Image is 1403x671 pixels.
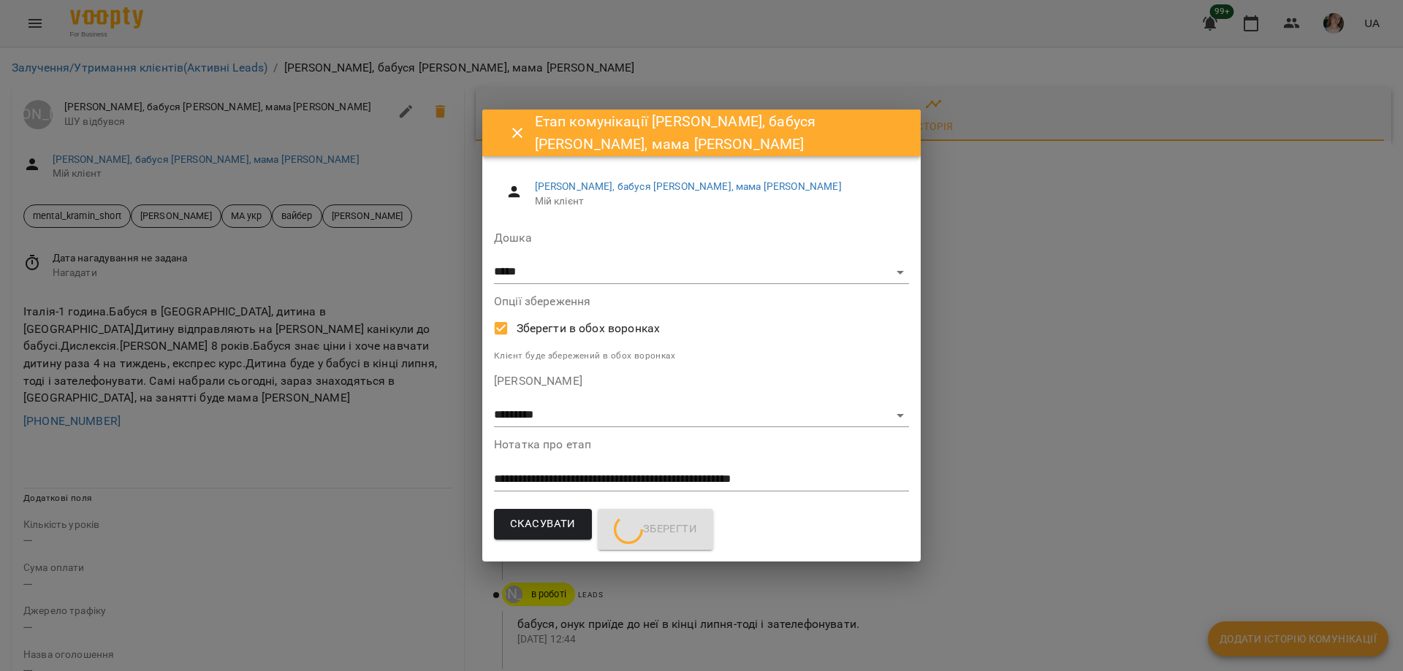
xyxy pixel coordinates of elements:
[494,439,909,450] label: Нотатка про етап
[494,296,909,307] label: Опції збереження
[494,232,909,244] label: Дошка
[535,194,897,209] span: Мій клієнт
[510,515,576,534] span: Скасувати
[494,509,592,540] button: Скасувати
[500,115,535,150] button: Close
[494,375,909,387] label: [PERSON_NAME]
[494,349,909,364] p: Клієнт буде збережений в обох воронках
[517,320,661,337] span: Зберегти в обох воронках
[535,110,903,156] h6: Етап комунікації [PERSON_NAME], бабуся [PERSON_NAME], мама [PERSON_NAME]
[535,180,842,192] a: [PERSON_NAME], бабуся [PERSON_NAME], мама [PERSON_NAME]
